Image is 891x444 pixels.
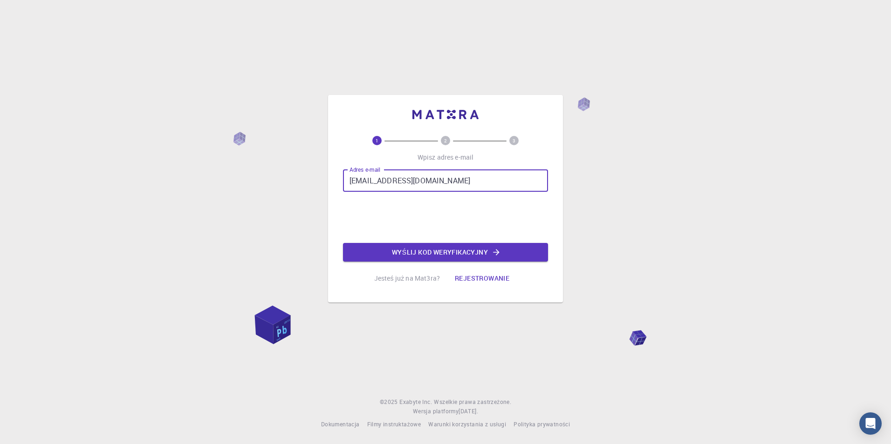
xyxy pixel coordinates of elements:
[375,199,516,235] iframe: reCAPTCHA
[418,153,474,162] p: Wpisz adres e-mail
[321,420,360,429] a: Dokumentacja
[367,420,421,428] span: Filmy instruktażowe
[428,420,506,429] a: Warunki korzystania z usługi
[392,247,488,258] font: Wyślij kod weryfikacyjny
[514,420,570,429] a: Polityka prywatności
[459,407,478,415] span: [DATE] .
[399,398,432,405] span: Exabyte Inc.
[514,420,570,428] span: Polityka prywatności
[376,137,378,144] text: 1
[859,412,882,435] div: Otwórz komunikator Intercom Messenger
[434,397,511,407] span: Wszelkie prawa zastrzeżone.
[447,269,517,288] button: Rejestrowanie
[459,407,478,416] a: [DATE].
[413,407,459,416] span: Wersja platformy
[444,137,447,144] text: 2
[380,397,399,407] span: ©
[428,420,506,428] span: Warunki korzystania z usługi
[321,420,360,428] span: Dokumentacja
[455,273,509,284] font: Rejestrowanie
[350,166,381,174] label: Adres e-mail
[384,398,398,405] font: 2025
[343,243,548,262] button: Wyślij kod weryfikacyjny
[367,420,421,429] a: Filmy instruktażowe
[513,137,515,144] text: 3
[399,397,432,407] a: Exabyte Inc.
[374,274,440,283] p: Jesteś już na Mat3ra?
